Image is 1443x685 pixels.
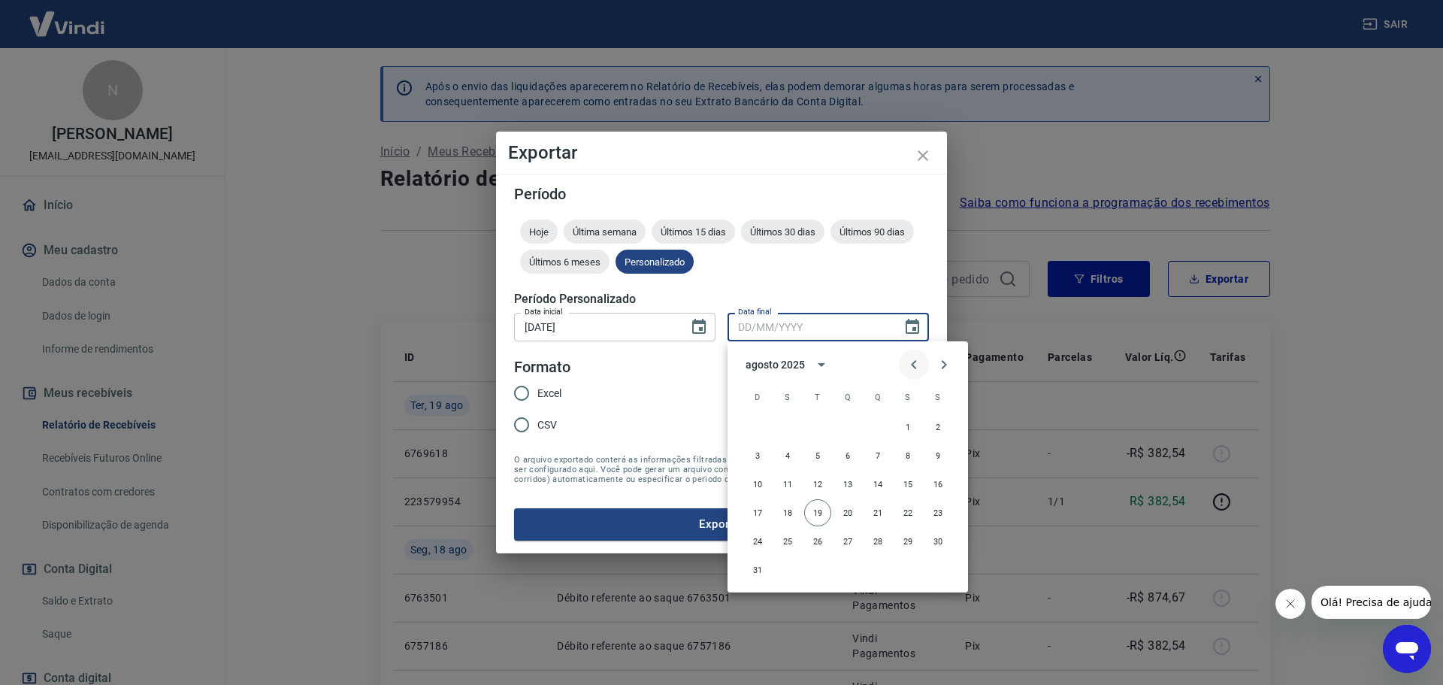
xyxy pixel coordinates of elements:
[684,312,714,342] button: Choose date, selected date is 1 de jul de 2025
[924,471,951,498] button: 16
[1275,589,1305,619] iframe: Fechar mensagem
[894,499,921,526] button: 22
[809,352,834,377] button: calendar view is open, switch to year view
[744,471,771,498] button: 10
[924,442,951,469] button: 9
[864,499,891,526] button: 21
[830,226,914,238] span: Últimos 90 dias
[774,442,801,469] button: 4
[9,11,126,23] span: Olá! Precisa de ajuda?
[616,256,694,268] span: Personalizado
[924,528,951,555] button: 30
[929,350,959,380] button: Next month
[894,528,921,555] button: 29
[514,356,570,378] legend: Formato
[537,386,561,402] span: Excel
[924,414,951,441] button: 2
[830,220,914,244] div: Últimos 90 dias
[564,226,646,238] span: Última semana
[652,220,735,244] div: Últimos 15 dias
[864,382,891,412] span: quinta-feira
[741,226,824,238] span: Últimos 30 dias
[520,226,558,238] span: Hoje
[520,256,610,268] span: Últimos 6 meses
[744,382,771,412] span: domingo
[894,414,921,441] button: 1
[894,382,921,412] span: sexta-feira
[746,357,804,373] div: agosto 2025
[924,499,951,526] button: 23
[1383,625,1431,673] iframe: Botão para abrir a janela de mensagens
[774,528,801,555] button: 25
[744,442,771,469] button: 3
[804,442,831,469] button: 5
[804,471,831,498] button: 12
[514,186,929,202] h5: Período
[514,292,929,307] h5: Período Personalizado
[741,220,824,244] div: Últimos 30 dias
[744,499,771,526] button: 17
[616,250,694,274] div: Personalizado
[652,226,735,238] span: Últimos 15 dias
[738,306,772,317] label: Data final
[744,556,771,583] button: 31
[514,313,678,341] input: DD/MM/YYYY
[1311,586,1431,619] iframe: Mensagem da empresa
[834,499,861,526] button: 20
[564,220,646,244] div: Última semana
[897,312,927,342] button: Choose date
[899,350,929,380] button: Previous month
[520,220,558,244] div: Hoje
[864,442,891,469] button: 7
[744,528,771,555] button: 24
[834,528,861,555] button: 27
[537,417,557,433] span: CSV
[508,144,935,162] h4: Exportar
[525,306,563,317] label: Data inicial
[774,382,801,412] span: segunda-feira
[514,508,929,540] button: Exportar
[834,382,861,412] span: quarta-feira
[864,471,891,498] button: 14
[774,499,801,526] button: 18
[804,382,831,412] span: terça-feira
[514,455,929,484] span: O arquivo exportado conterá as informações filtradas na tela anterior com exceção do período que ...
[804,499,831,526] button: 19
[834,471,861,498] button: 13
[894,442,921,469] button: 8
[864,528,891,555] button: 28
[804,528,831,555] button: 26
[834,442,861,469] button: 6
[728,313,891,341] input: DD/MM/YYYY
[520,250,610,274] div: Últimos 6 meses
[774,471,801,498] button: 11
[905,138,941,174] button: close
[924,382,951,412] span: sábado
[894,471,921,498] button: 15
